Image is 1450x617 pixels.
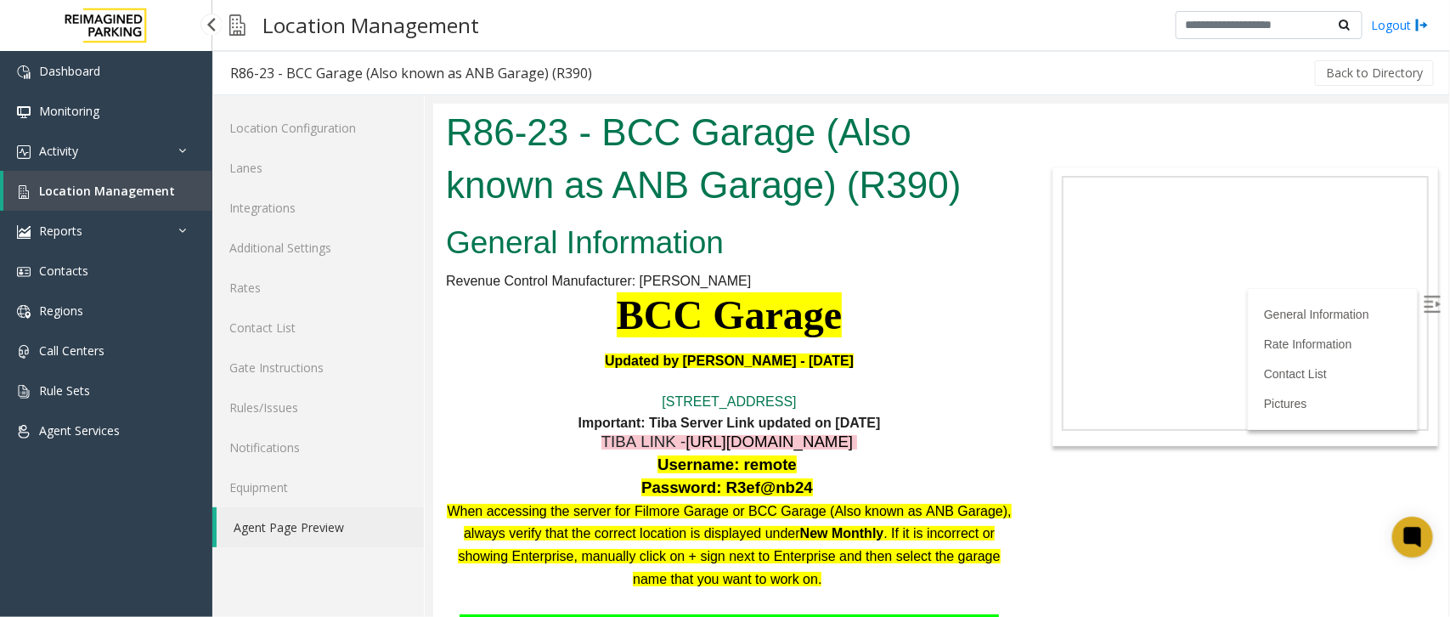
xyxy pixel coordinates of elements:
img: 'icon' [17,185,31,199]
img: 'icon' [17,385,31,399]
a: Rules/Issues [212,388,424,427]
img: 'icon' [17,305,31,319]
a: Additional Settings [212,228,424,268]
button: Back to Directory [1315,60,1434,86]
span: When accessing the server for Filmore Garage or BCC Garage (Also known as ANB Garage), always ver... [14,400,578,438]
img: 'icon' [17,225,31,239]
img: Open/Close Sidebar Menu [990,192,1007,209]
a: Location Management [3,171,212,211]
h2: General Information [13,117,579,161]
span: Call Centers [39,342,104,359]
a: Contact List [212,308,424,348]
span: New Monthly [367,422,451,437]
a: Contact List [831,263,894,277]
span: TIBA LINK - [168,329,253,347]
img: logout [1415,16,1429,34]
h3: Location Management [254,4,488,46]
img: 'icon' [17,145,31,159]
img: 'icon' [17,425,31,439]
a: Integrations [212,188,424,228]
span: Revenue Control Manufacturer: [PERSON_NAME] [13,170,318,184]
a: Agent Page Preview [217,507,424,547]
img: 'icon' [17,65,31,79]
span: Reports [39,223,82,239]
font: Updated by [PERSON_NAME] - [DATE] [172,250,420,264]
h1: R86-23 - BCC Garage (Also known as ANB Garage) (R390) [13,3,579,107]
a: General Information [831,204,936,218]
img: 'icon' [17,265,31,279]
a: Pictures [831,293,874,307]
img: 'icon' [17,345,31,359]
a: Lanes [212,148,424,188]
a: Rates [212,268,424,308]
a: Notifications [212,427,424,467]
font: BCC Garage [183,189,409,234]
img: pageIcon [229,4,245,46]
a: Gate Instructions [212,348,424,388]
b: Important: Tiba Server Link updated on [DATE] [145,312,448,326]
span: Activity [39,143,78,159]
span: Location Management [39,183,175,199]
span: . If it is incorrect or showing Enterprise, manually click on + sign next to Enterprise and then ... [25,422,567,482]
span: Password: R3ef@nb24 [208,375,380,393]
a: Logout [1371,16,1429,34]
a: Rate Information [831,234,919,247]
span: Do not ask monthly [PERSON_NAME] to pay at the lower exit . Vend the gate after taking the details [26,511,566,552]
span: Rule Sets [39,382,90,399]
span: Contacts [39,263,88,279]
span: Dashboard [39,63,100,79]
span: Monitoring [39,103,99,119]
a: [URL][DOMAIN_NAME] [252,331,420,346]
span: Regions [39,303,83,319]
a: Location Configuration [212,108,424,148]
a: Equipment [212,467,424,507]
span: Agent Services [39,422,120,439]
img: 'icon' [17,105,31,119]
div: R86-23 - BCC Garage (Also known as ANB Garage) (R390) [230,62,592,84]
a: [STREET_ADDRESS] [229,291,363,305]
span: [URL][DOMAIN_NAME] [252,329,420,347]
span: Username: remote [224,352,364,370]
